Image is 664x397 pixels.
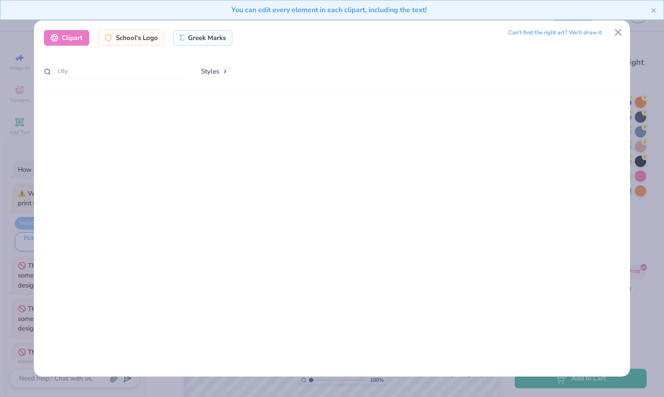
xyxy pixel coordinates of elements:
[44,63,183,79] input: Search by name
[508,25,603,40] div: Can’t find the right art? We’ll draw it.
[173,30,233,46] div: Greek Marks
[651,5,657,15] button: close
[610,24,627,40] button: Close
[192,63,237,80] button: Styles
[7,5,651,15] div: You can edit every element in each clipart, including the text!
[98,30,164,46] div: School's Logo
[44,30,89,46] div: Clipart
